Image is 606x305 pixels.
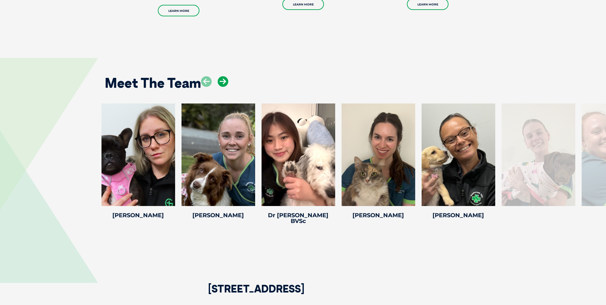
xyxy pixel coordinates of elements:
[182,212,255,218] h4: [PERSON_NAME]
[262,212,335,224] h4: Dr [PERSON_NAME] BVSc
[422,212,495,218] h4: [PERSON_NAME]
[101,212,175,218] h4: [PERSON_NAME]
[158,5,199,16] a: Learn More
[342,212,415,218] h4: [PERSON_NAME]
[208,284,304,305] h2: [STREET_ADDRESS]
[105,76,201,90] h2: Meet The Team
